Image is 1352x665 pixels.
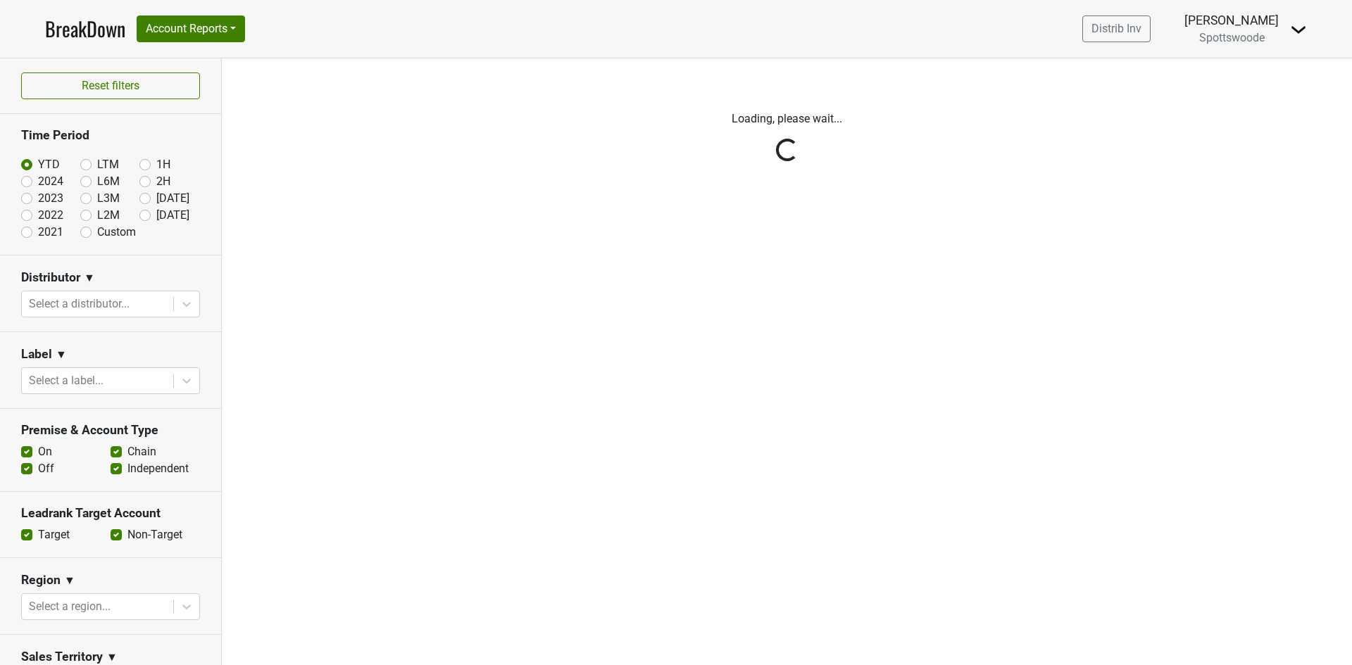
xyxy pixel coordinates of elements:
[396,110,1178,127] p: Loading, please wait...
[45,14,125,44] a: BreakDown
[1184,11,1279,30] div: [PERSON_NAME]
[1199,31,1265,44] span: Spottswoode
[1290,21,1307,38] img: Dropdown Menu
[137,15,245,42] button: Account Reports
[1082,15,1151,42] a: Distrib Inv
